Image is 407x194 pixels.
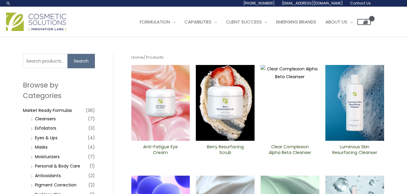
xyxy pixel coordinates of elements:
img: Luminous Skin Resurfacing ​Cleanser [325,65,384,141]
a: PIgment Correction [35,182,77,188]
img: Clear Complexion Alpha Beta ​Cleanser [261,65,319,141]
span: Formulation [140,19,170,25]
input: Search products… [23,54,67,68]
h2: Luminous Skin Resurfacing ​Cleanser [330,144,379,156]
span: [EMAIL_ADDRESS][DOMAIN_NAME] [282,1,343,6]
a: Moisturizers [35,154,60,160]
a: Home [131,54,143,60]
a: Anti-Fatigue Eye Cream [136,144,185,158]
h2: Anti-Fatigue Eye Cream [136,144,185,156]
h2: Browse by Categories [23,80,95,100]
a: Client Success [221,13,272,31]
span: (36) [86,106,95,115]
span: About Us [325,19,347,25]
span: Capabilities [184,19,211,25]
a: Emerging Brands [272,13,321,31]
a: Capabilities [180,13,221,31]
a: About Us [321,13,357,31]
a: Berry Resurfacing Scrub [201,144,249,158]
span: Client Success [226,19,262,25]
a: Clear Complexion Alpha Beta ​Cleanser [266,144,314,158]
a: View Shopping Cart, empty [357,19,371,25]
button: Search [67,54,95,68]
span: Emerging Brands [276,19,316,25]
a: Search icon link [6,1,11,6]
span: (7) [88,152,95,161]
span: (2) [88,181,95,189]
a: Exfoliators [35,125,56,131]
span: (4) [88,134,95,142]
a: Eyes & Lips [35,135,58,141]
span: (1) [89,162,95,170]
a: Personal & Body Care [35,163,80,169]
h2: Berry Resurfacing Scrub [201,144,249,156]
a: Cleansers [35,116,56,122]
a: Luminous Skin Resurfacing ​Cleanser [330,144,379,158]
h2: Clear Complexion Alpha Beta ​Cleanser [266,144,314,156]
span: (3) [88,124,95,132]
a: Masks [35,144,48,150]
img: Cosmetic Solutions Logo [6,13,66,31]
span: (7) [88,115,95,123]
a: Market Ready Formulas [23,107,72,113]
span: (2) [88,171,95,180]
span: (4) [88,143,95,151]
a: Antioxidants [35,173,61,179]
span: Contact Us [350,1,371,6]
img: Anti Fatigue Eye Cream [131,65,190,141]
nav: Breadcrumb [131,54,384,61]
a: Formulation [135,13,180,31]
nav: Site Navigation [131,13,371,31]
span: [PHONE_NUMBER] [243,1,275,6]
img: Berry Resurfacing Scrub [196,65,255,141]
